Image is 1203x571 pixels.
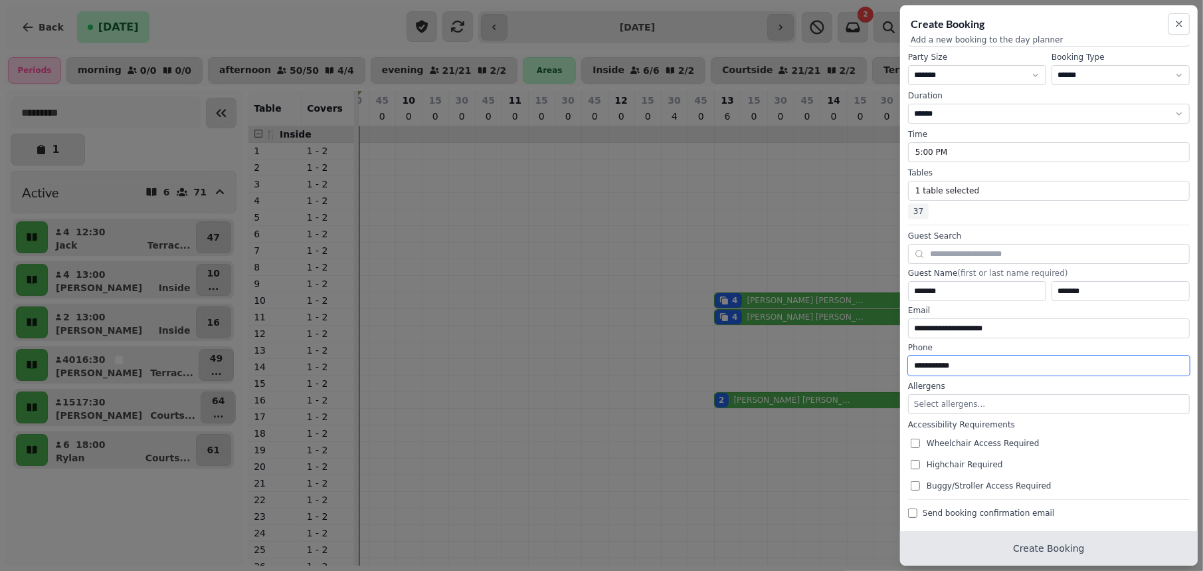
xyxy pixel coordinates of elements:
[927,481,1052,491] span: Buggy/Stroller Access Required
[908,129,1190,140] label: Time
[923,508,1054,518] span: Send booking confirmation email
[1052,52,1190,62] label: Booking Type
[911,16,1187,32] h2: Create Booking
[911,35,1187,45] p: Add a new booking to the day planner
[908,394,1190,414] button: Select allergens...
[908,381,1190,392] label: Allergens
[908,168,1190,178] label: Tables
[908,181,1190,201] button: 1 table selected
[908,419,1190,430] label: Accessibility Requirements
[927,459,1003,470] span: Highchair Required
[927,438,1040,449] span: Wheelchair Access Required
[957,269,1067,278] span: (first or last name required)
[900,531,1198,566] button: Create Booking
[911,481,920,491] input: Buggy/Stroller Access Required
[911,439,920,448] input: Wheelchair Access Required
[914,400,985,409] span: Select allergens...
[908,268,1190,279] label: Guest Name
[911,460,920,469] input: Highchair Required
[908,90,1190,101] label: Duration
[908,342,1190,353] label: Phone
[908,142,1190,162] button: 5:00 PM
[908,231,1190,241] label: Guest Search
[908,305,1190,316] label: Email
[908,203,929,219] span: 37
[908,509,917,518] input: Send booking confirmation email
[908,52,1046,62] label: Party Size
